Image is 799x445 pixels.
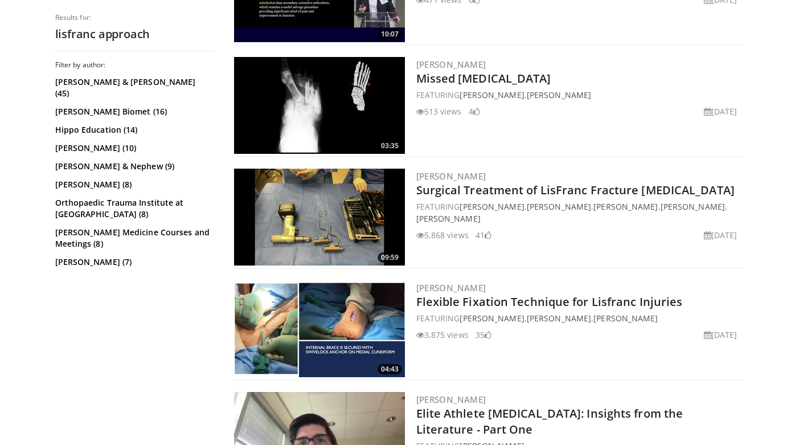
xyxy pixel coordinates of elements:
[661,201,725,212] a: [PERSON_NAME]
[55,27,215,42] h2: lisfranc approach
[460,313,524,324] a: [PERSON_NAME]
[416,282,486,293] a: [PERSON_NAME]
[55,76,212,99] a: [PERSON_NAME] & [PERSON_NAME] (45)
[527,313,591,324] a: [PERSON_NAME]
[460,89,524,100] a: [PERSON_NAME]
[378,364,402,374] span: 04:43
[234,169,405,266] img: e1ff83cc-f4e0-4d53-a873-cc14f6909ee4.300x170_q85_crop-smart_upscale.jpg
[55,161,212,172] a: [PERSON_NAME] & Nephew (9)
[55,13,215,22] p: Results for:
[527,201,591,212] a: [PERSON_NAME]
[55,106,212,117] a: [PERSON_NAME] Biomet (16)
[593,201,658,212] a: [PERSON_NAME]
[378,252,402,263] span: 09:59
[704,105,737,117] li: [DATE]
[416,182,735,198] a: Surgical Treatment of LisFranc Fracture [MEDICAL_DATA]
[416,229,469,241] li: 5,868 views
[234,57,405,154] img: 725ce5eb-aa6c-4ce7-b8f6-182329d82b69.300x170_q85_crop-smart_upscale.jpg
[234,280,405,377] img: 6c9d719e-2681-4d51-b4b2-7ab763f1e04e.300x170_q85_crop-smart_upscale.jpg
[704,229,737,241] li: [DATE]
[469,105,480,117] li: 4
[55,256,212,268] a: [PERSON_NAME] (7)
[476,329,491,341] li: 35
[55,197,212,220] a: Orthopaedic Trauma Institute at [GEOGRAPHIC_DATA] (8)
[55,227,212,250] a: [PERSON_NAME] Medicine Courses and Meetings (8)
[476,229,491,241] li: 41
[593,313,658,324] a: [PERSON_NAME]
[55,124,212,136] a: Hippo Education (14)
[234,57,405,154] a: 03:35
[55,142,212,154] a: [PERSON_NAME] (10)
[55,60,215,70] h3: Filter by author:
[704,329,737,341] li: [DATE]
[378,29,402,39] span: 10:07
[416,294,683,309] a: Flexible Fixation Technique for Lisfranc Injuries
[416,213,481,224] a: [PERSON_NAME]
[234,169,405,266] a: 09:59
[416,59,486,70] a: [PERSON_NAME]
[460,201,524,212] a: [PERSON_NAME]
[416,406,683,437] a: Elite Athlete [MEDICAL_DATA]: Insights from the Literature - Part One
[234,280,405,377] a: 04:43
[55,179,212,190] a: [PERSON_NAME] (8)
[378,141,402,151] span: 03:35
[416,394,486,405] a: [PERSON_NAME]
[416,312,742,324] div: FEATURING , ,
[527,89,591,100] a: [PERSON_NAME]
[416,201,742,224] div: FEATURING , , , ,
[416,170,486,182] a: [PERSON_NAME]
[416,71,551,86] a: Missed [MEDICAL_DATA]
[416,329,469,341] li: 3,875 views
[416,105,462,117] li: 513 views
[416,89,742,101] div: FEATURING ,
